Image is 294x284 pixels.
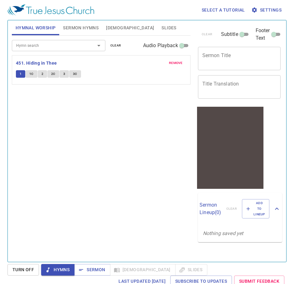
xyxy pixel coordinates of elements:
span: Hymnal Worship [16,24,56,32]
span: 2 [41,71,43,77]
p: Sermon Lineup ( 0 ) [200,201,221,216]
span: Turn Off [12,266,34,274]
iframe: from-child [195,105,265,190]
button: 1C [26,70,37,78]
button: 3 [60,70,69,78]
img: True Jesus Church [7,4,94,16]
span: 3 [63,71,65,77]
button: Open [94,41,103,50]
button: Sermon [74,264,110,276]
div: Sermon Lineup(0)clearAdd to Lineup [198,193,282,225]
button: Hymns [41,264,75,276]
button: clear [107,42,125,49]
button: Settings [250,4,284,16]
span: Hymns [46,266,70,274]
span: Select a tutorial [202,6,245,14]
button: 451. Hiding in Thee [16,59,58,67]
span: remove [169,60,183,66]
span: Add to Lineup [246,200,265,218]
i: Nothing saved yet [203,230,243,236]
span: Slides [161,24,176,32]
span: 1C [29,71,34,77]
span: Subtitle [221,31,238,38]
span: Footer Text [256,27,270,42]
span: clear [110,43,121,48]
button: remove [165,59,186,67]
span: Sermon [79,266,105,274]
span: 1 [20,71,22,77]
span: [DEMOGRAPHIC_DATA] [106,24,154,32]
button: Turn Off [7,264,39,276]
button: Select a tutorial [199,4,248,16]
span: 3C [73,71,77,77]
button: 2C [47,70,59,78]
button: 3C [69,70,81,78]
span: Audio Playback [143,42,178,49]
span: Sermon Hymns [63,24,99,32]
span: 2C [51,71,55,77]
button: 1 [16,70,25,78]
b: 451. Hiding in Thee [16,59,57,67]
button: 2 [38,70,47,78]
span: Settings [253,6,282,14]
button: Add to Lineup [242,199,269,219]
